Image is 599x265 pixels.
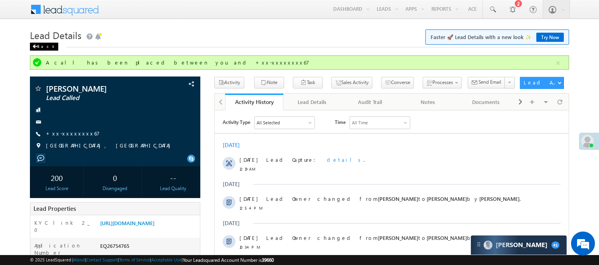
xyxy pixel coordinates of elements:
span: Added by on [51,255,311,262]
div: All Selected [42,9,65,16]
button: Task [293,77,323,88]
span: System [72,255,87,261]
a: About [73,257,85,262]
div: Lead Quality [148,185,198,192]
span: IVR Trigger [51,196,101,202]
div: -- [148,170,198,185]
button: Converse [381,77,414,88]
div: All Time [137,9,153,16]
span: [DATE] [25,148,43,155]
span: 39660 [262,257,274,263]
img: d_60004797649_company_0_60004797649 [14,42,34,52]
span: System [225,148,243,155]
span: 01:42 PM [25,256,49,263]
span: Lead Called [46,94,152,102]
span: [DATE] 01:42 PM [92,255,127,261]
span: System [72,204,87,210]
div: EQ26754765 [98,242,200,253]
a: Back [30,42,62,49]
button: Activity [214,77,244,88]
span: Lead Source changed from to by . [51,148,244,155]
textarea: Type your message and hit 'Enter' [10,74,146,200]
span: [GEOGRAPHIC_DATA], [GEOGRAPHIC_DATA] [46,142,174,150]
div: 200 [32,170,81,185]
span: 41 [552,241,559,249]
span: Outbound Call [51,172,121,179]
a: Activity History [225,94,283,110]
div: Minimize live chat window [131,4,150,23]
span: Send Email [479,79,502,86]
a: Lead Details [283,94,341,110]
button: Note [254,77,284,88]
span: Your Leadsquared Account Number is [183,257,274,263]
a: Notes [399,94,457,110]
div: All Selected [40,6,100,18]
span: [PERSON_NAME] [212,85,252,92]
div: [DATE] [8,109,34,116]
span: Empty [171,148,186,155]
span: System [72,228,87,234]
span: [PERSON_NAME] [212,124,252,131]
a: Documents [457,94,515,110]
div: Notes [406,97,450,107]
div: 0 [90,170,140,185]
a: +xx-xxxxxxxx67 [46,130,100,137]
span: details [112,46,149,53]
span: Lead Capture: [51,46,106,53]
div: Lead Score [32,185,81,192]
div: Chat with us now [42,42,134,52]
em: Start Chat [109,206,145,217]
span: [DATE] [25,124,43,131]
span: Lead Details [30,29,81,41]
span: Processes [433,79,453,85]
span: 01:42 PM [25,205,49,212]
span: Lead Owner changed from to by . [51,85,306,92]
span: Activity Type [8,6,36,18]
label: Application Number [34,242,92,256]
span: 06:43 AM [25,157,49,164]
button: Send Email [468,77,505,88]
span: 05:48 PM [25,229,49,243]
div: [DATE] [8,70,34,77]
span: [PERSON_NAME] [265,85,305,92]
span: Added by on [51,204,311,211]
span: +50 [330,175,342,185]
span: [PERSON_NAME] [163,85,204,92]
span: Lead Owner changed from to by . [51,124,306,131]
span: Time [120,6,131,18]
div: A call has been placed between you and +xx-xxxxxxxx67 [46,59,555,66]
span: [DATE] [25,172,43,179]
span: [DATE] 05:48 PM [92,228,127,234]
div: Documents [464,97,508,107]
span: 12:54 PM [25,94,49,101]
span: [DATE] [25,46,43,53]
span: [PERSON_NAME] [46,84,152,92]
div: Audit Trail [348,97,392,107]
span: © 2025 LeadSquared | | | | | [30,256,274,264]
div: [DATE] [8,31,34,38]
span: [DATE] 01:42 PM [92,204,127,210]
span: IVR Followup [51,220,113,226]
a: [URL][DOMAIN_NAME] [100,220,154,226]
span: [DATE] [25,247,43,254]
span: [PERSON_NAME] [265,124,305,131]
a: Try Now [536,33,564,42]
button: Sales Activity [331,77,372,88]
label: KYC link 2_0 [34,219,92,234]
span: [DATE] [25,85,43,92]
div: carter-dragCarter[PERSON_NAME]41 [471,235,567,255]
div: . [51,46,311,53]
button: Processes [423,77,462,88]
span: organic [195,148,213,155]
span: [DATE] [25,220,43,227]
button: Lead Actions [520,77,564,89]
span: [DATE] [25,196,43,203]
div: Activity History [231,98,277,106]
span: Lead Properties [34,204,76,212]
a: Acceptable Use [151,257,182,262]
span: 12:19 AM [25,55,49,62]
div: Disengaged [90,185,140,192]
div: Lead Actions [524,79,557,86]
span: [PERSON_NAME] [163,124,204,131]
span: 02:38 PM [25,181,49,188]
